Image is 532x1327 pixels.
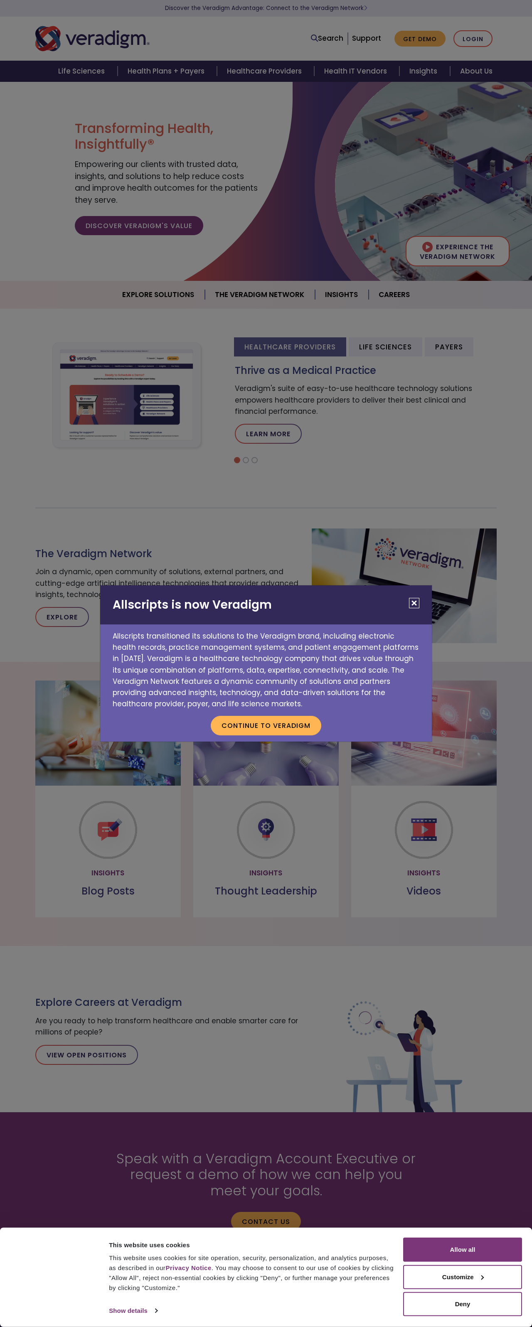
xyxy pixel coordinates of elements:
[403,1292,522,1316] button: Deny
[409,598,419,608] button: Close
[403,1265,522,1289] button: Customize
[109,1253,394,1293] div: This website uses cookies for site operation, security, personalization, and analytics purposes, ...
[109,1305,157,1317] a: Show details
[100,585,432,624] h2: Allscripts is now Veradigm
[109,1240,394,1250] div: This website uses cookies
[403,1238,522,1262] button: Allow all
[211,716,321,735] button: Continue to Veradigm
[165,1264,211,1271] a: Privacy Notice
[100,624,432,710] p: Allscripts transitioned its solutions to the Veradigm brand, including electronic health records,...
